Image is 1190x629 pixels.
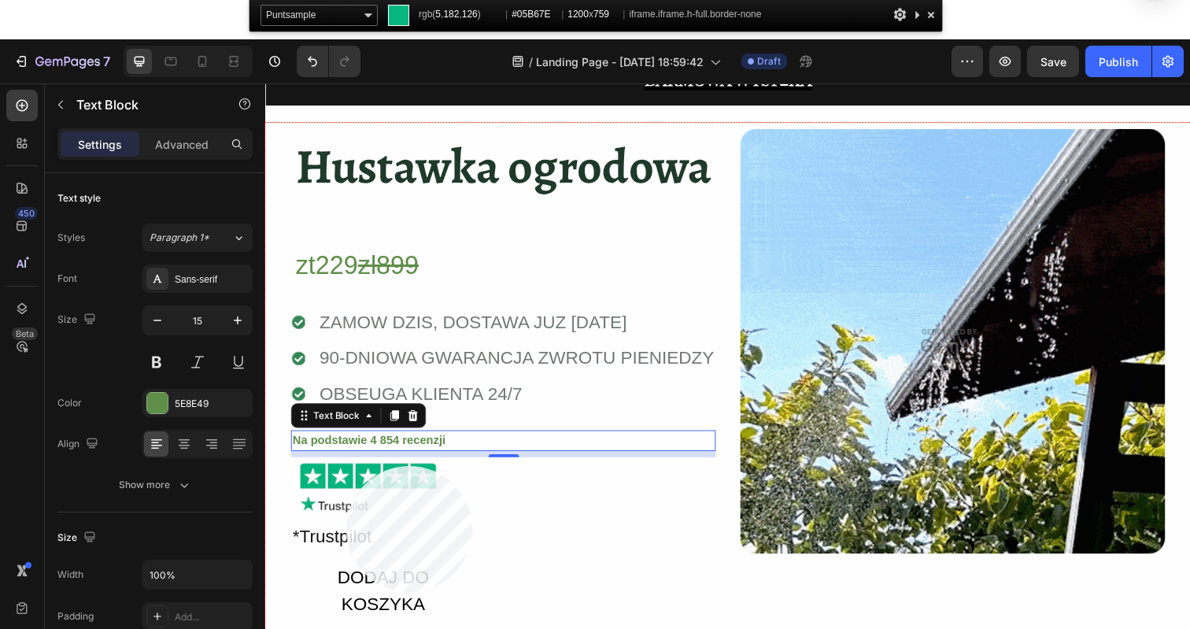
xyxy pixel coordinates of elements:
button: Paragraph 1* [142,224,253,252]
div: Color [57,396,82,410]
span: | [561,9,564,20]
img: Alt image [485,46,918,480]
div: Padding [57,609,94,623]
span: / [529,54,533,70]
h2: Rich Text Editor. Editing area: main [29,46,456,124]
span: 5 [435,9,441,20]
div: Opties [892,5,907,24]
div: Text style [57,191,101,205]
span: #05B67E [512,5,557,24]
div: Undo/Redo [297,46,360,77]
div: Beta [12,327,38,340]
h2: Rich Text Editor. Editing area: main [29,165,456,207]
p: 7 [103,52,110,71]
div: 5E8E49 [175,397,249,411]
div: Publish [1099,54,1138,70]
div: Size [57,527,99,549]
div: Styles [57,231,85,245]
div: Align [57,434,102,455]
span: Save [1040,55,1066,68]
button: Show more [57,471,253,499]
s: zl899 [94,171,157,200]
div: Add... [175,610,249,624]
div: Show more [119,477,192,493]
div: DODAJ DO KOSZYKA [45,491,195,546]
div: Text Block [46,332,99,346]
span: | [505,9,508,20]
div: ZAMOW DZIS, DOSTAWA JUZ [DATE] [54,229,371,260]
div: Width [57,568,83,582]
span: Draft [757,54,781,68]
p: ⁠⁠⁠⁠⁠⁠⁠ [31,48,455,123]
div: Sluiten en kiezen stoppen [923,5,939,24]
span: Paragraph 1* [150,231,209,245]
div: Rich Text Editor. Editing area: main [26,354,460,376]
span: 126 [462,9,478,20]
span: rgb( , , ) [419,5,501,24]
div: Size [57,309,99,331]
button: Publish [1085,46,1151,77]
div: Sans-serif [175,272,249,287]
strong: Hustawka ogrodowa [31,51,455,119]
div: 90-DNIOWA GWARANCJA ZWROTU PIENIEDZY [54,265,460,296]
button: Save [1027,46,1079,77]
p: Advanced [155,136,209,153]
span: iframe [629,5,761,24]
span: 759 [593,9,609,20]
span: .iframe.h-full.border-none [656,9,762,20]
div: 450 [15,207,38,220]
button: 7 [6,46,117,77]
div: Dit paneel inklappen [911,5,923,24]
strong: Na podstawie 4 854 recenzji [28,357,183,371]
img: gempages_580820274652381704-a021a2e7-55db-44e1-b2b4-56d2ead26cf1.png [26,382,183,442]
p: Text Block [76,95,210,114]
span: Landing Page - [DATE] 18:59:42 [536,54,704,70]
div: Font [57,272,77,286]
span: | [623,9,625,20]
p: zt229 [31,166,455,205]
div: *Trustpilot [26,448,460,479]
p: Settings [78,136,122,153]
span: x [567,5,619,24]
span: 182 [443,9,459,20]
div: OBSEUGA KLIENTA 24/7 [54,302,264,333]
input: Auto [143,561,252,589]
button: DODAJ DO KOSZYKA [26,485,214,552]
span: 1200 [567,9,589,20]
